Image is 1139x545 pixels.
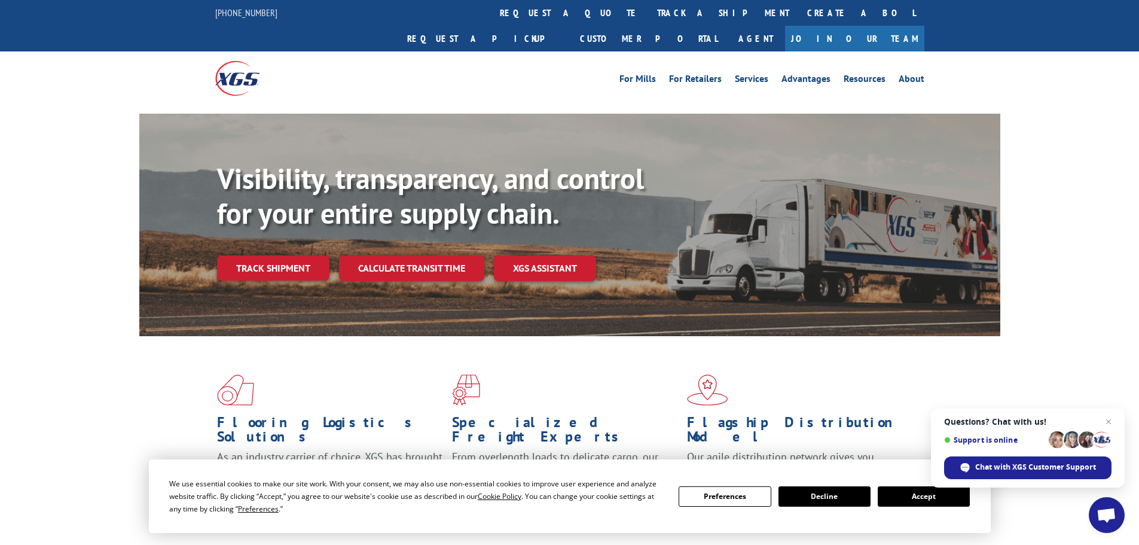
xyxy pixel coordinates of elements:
a: Advantages [781,74,830,87]
span: Preferences [238,504,279,514]
button: Preferences [679,486,771,507]
a: Calculate transit time [339,255,484,281]
span: As an industry carrier of choice, XGS has brought innovation and dedication to flooring logistics... [217,450,442,492]
a: About [899,74,924,87]
a: For Retailers [669,74,722,87]
a: For Mills [619,74,656,87]
span: Close chat [1101,415,1116,429]
a: Agent [726,26,785,51]
p: From overlength loads to delicate cargo, our experienced staff knows the best way to move your fr... [452,450,678,503]
h1: Flooring Logistics Solutions [217,415,443,450]
span: Support is online [944,436,1045,444]
span: Questions? Chat with us! [944,417,1111,427]
img: xgs-icon-total-supply-chain-intelligence-red [217,375,254,406]
h1: Specialized Freight Experts [452,415,678,450]
div: Open chat [1089,497,1125,533]
a: Resources [844,74,885,87]
div: Cookie Consent Prompt [149,459,991,533]
div: We use essential cookies to make our site work. With your consent, we may also use non-essential ... [169,477,664,515]
h1: Flagship Distribution Model [687,415,913,450]
a: Services [735,74,768,87]
b: Visibility, transparency, and control for your entire supply chain. [217,160,644,232]
button: Accept [878,486,970,507]
img: xgs-icon-focused-on-flooring-red [452,375,480,406]
div: Chat with XGS Customer Support [944,456,1111,479]
span: Chat with XGS Customer Support [975,462,1096,473]
a: [PHONE_NUMBER] [215,7,277,19]
img: xgs-icon-flagship-distribution-model-red [687,375,728,406]
span: Our agile distribution network gives you nationwide inventory management on demand. [687,450,907,478]
span: Cookie Policy [478,491,521,501]
button: Decline [778,486,871,507]
a: Track shipment [217,255,329,281]
a: XGS ASSISTANT [494,255,596,281]
a: Join Our Team [785,26,924,51]
a: Request a pickup [398,26,571,51]
a: Customer Portal [571,26,726,51]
